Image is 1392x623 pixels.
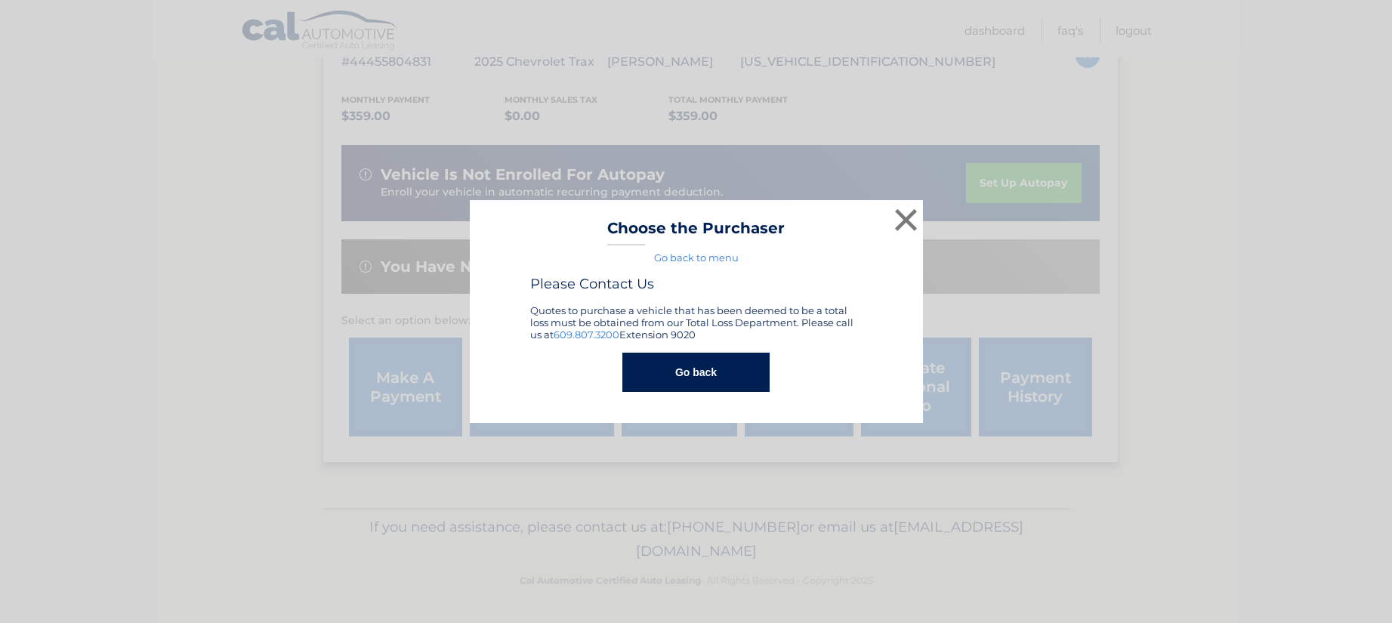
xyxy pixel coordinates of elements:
div: Quotes to purchase a vehicle that has been deemed to be a total loss must be obtained from our To... [530,276,863,341]
button: Go back [622,353,770,392]
h4: Please Contact Us [530,276,863,292]
a: Go back to menu [654,251,739,264]
h3: Choose the Purchaser [607,219,785,245]
a: 609.807.3200 [554,328,619,341]
button: × [891,205,921,235]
